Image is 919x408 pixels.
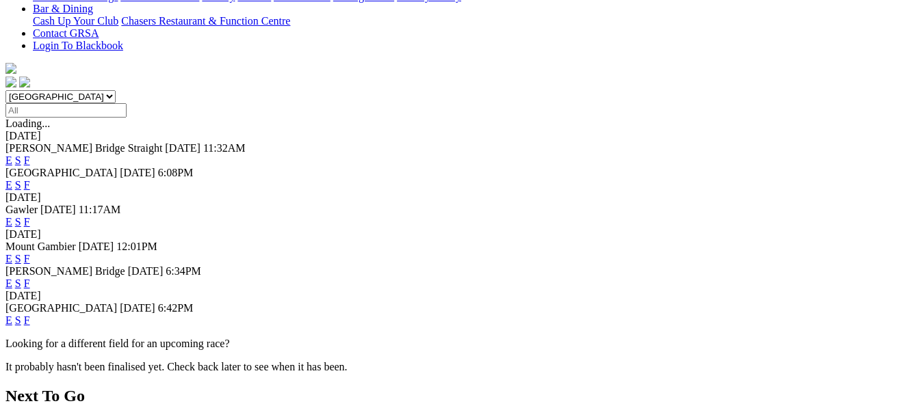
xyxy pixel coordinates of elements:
a: S [15,179,21,191]
div: [DATE] [5,228,914,241]
span: 11:17AM [79,204,121,215]
span: 6:42PM [158,302,194,314]
a: Login To Blackbook [33,40,123,51]
a: E [5,179,12,191]
span: [DATE] [40,204,76,215]
a: Chasers Restaurant & Function Centre [121,15,290,27]
h2: Next To Go [5,387,914,405]
img: facebook.svg [5,77,16,87]
a: F [24,277,30,289]
span: [DATE] [120,167,155,178]
a: F [24,179,30,191]
a: S [15,314,21,326]
a: E [5,277,12,289]
partial: It probably hasn't been finalised yet. Check back later to see when it has been. [5,361,348,372]
a: E [5,253,12,264]
a: Cash Up Your Club [33,15,118,27]
div: [DATE] [5,130,914,142]
a: F [24,154,30,166]
span: 11:32AM [203,142,246,154]
span: [DATE] [128,265,164,277]
div: [DATE] [5,191,914,204]
span: Gawler [5,204,38,215]
span: 12:01PM [116,241,157,252]
img: twitter.svg [19,77,30,87]
p: Looking for a different field for an upcoming race? [5,338,914,350]
span: [PERSON_NAME] Bridge [5,265,125,277]
a: S [15,216,21,228]
span: Loading... [5,118,50,129]
span: 6:08PM [158,167,194,178]
a: E [5,216,12,228]
a: E [5,314,12,326]
span: [DATE] [79,241,114,252]
a: F [24,253,30,264]
span: 6:34PM [166,265,201,277]
img: logo-grsa-white.png [5,63,16,74]
span: [DATE] [165,142,200,154]
span: [GEOGRAPHIC_DATA] [5,302,117,314]
span: [DATE] [120,302,155,314]
a: S [15,253,21,264]
span: [GEOGRAPHIC_DATA] [5,167,117,178]
a: S [15,277,21,289]
a: E [5,154,12,166]
a: S [15,154,21,166]
a: Contact GRSA [33,27,99,39]
a: F [24,216,30,228]
div: Bar & Dining [33,15,914,27]
input: Select date [5,103,127,118]
div: [DATE] [5,290,914,302]
a: Bar & Dining [33,3,93,14]
span: [PERSON_NAME] Bridge Straight [5,142,162,154]
span: Mount Gambier [5,241,76,252]
a: F [24,314,30,326]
